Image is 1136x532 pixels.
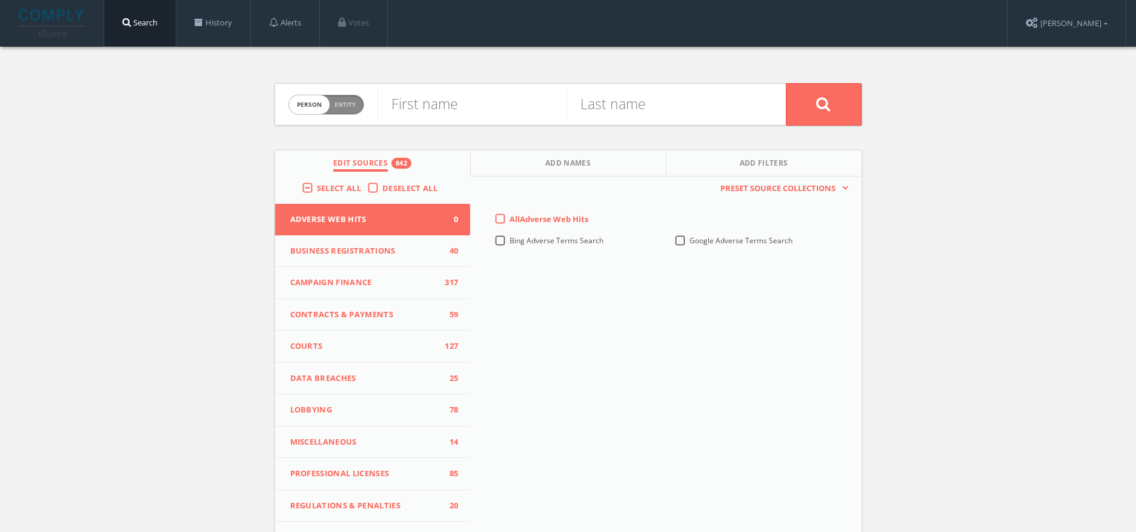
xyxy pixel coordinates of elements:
button: Business Registrations40 [275,235,471,268]
button: Add Names [471,150,666,177]
button: Add Filters [666,150,862,177]
div: 842 [391,158,411,169]
span: Courts [290,340,440,352]
span: Campaign Finance [290,277,440,289]
span: Bing Adverse Terms Search [510,235,603,246]
span: 85 [440,468,458,480]
button: Contracts & Payments59 [275,299,471,331]
span: 25 [440,372,458,385]
button: Campaign Finance317 [275,267,471,299]
button: Edit Sources842 [275,150,471,177]
span: 14 [440,436,458,448]
span: Select All [317,183,361,194]
button: Preset Source Collections [714,183,849,195]
span: 0 [440,214,458,226]
span: Add Filters [740,158,788,172]
button: Lobbying78 [275,394,471,426]
img: illumis [19,9,87,37]
button: Regulations & Penalties20 [275,490,471,522]
span: 20 [440,500,458,512]
span: Edit Sources [333,158,388,172]
span: Adverse Web Hits [290,214,440,226]
span: Business Registrations [290,245,440,257]
button: Data Breaches25 [275,363,471,395]
span: Preset Source Collections [714,183,842,195]
span: Add Names [545,158,591,172]
span: Professional Licenses [290,468,440,480]
span: 59 [440,309,458,321]
span: Regulations & Penalties [290,500,440,512]
span: Lobbying [290,404,440,416]
button: Courts127 [275,331,471,363]
span: Data Breaches [290,372,440,385]
span: Miscellaneous [290,436,440,448]
span: Deselect All [382,183,437,194]
span: 317 [440,277,458,289]
span: Entity [334,100,356,109]
button: Miscellaneous14 [275,426,471,459]
span: 78 [440,404,458,416]
span: Google Adverse Terms Search [689,235,792,246]
span: 127 [440,340,458,352]
button: Adverse Web Hits0 [275,204,471,235]
button: Professional Licenses85 [275,458,471,490]
span: All Adverse Web Hits [510,214,588,224]
span: person [289,95,330,114]
span: Contracts & Payments [290,309,440,321]
span: 40 [440,245,458,257]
